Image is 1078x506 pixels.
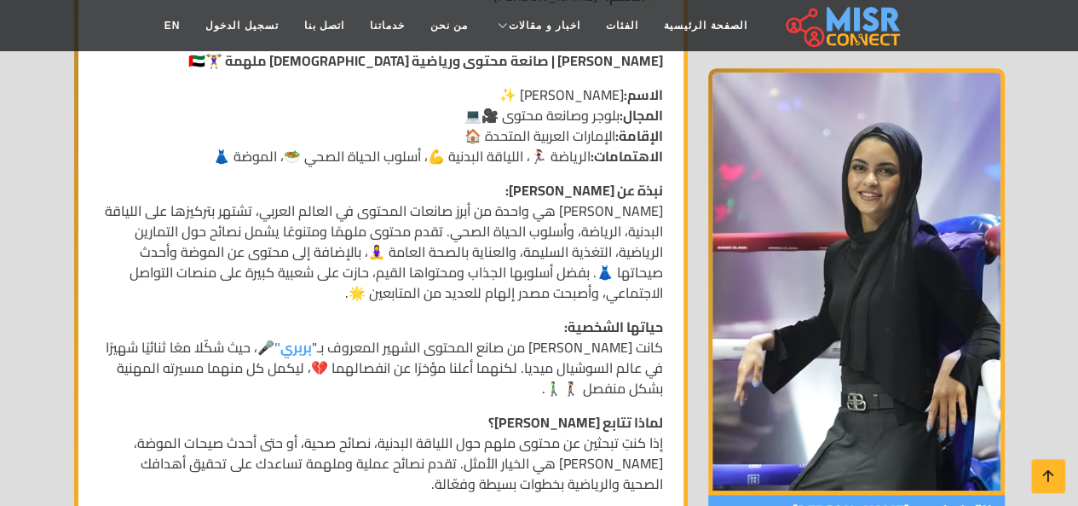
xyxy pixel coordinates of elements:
[488,410,663,435] strong: لماذا تتابع [PERSON_NAME]؟
[651,9,759,42] a: الصفحة الرئيسية
[564,314,663,340] strong: حياتها الشخصية:
[291,9,357,42] a: اتصل بنا
[99,317,663,398] p: كانت [PERSON_NAME] من صانع المحتوى الشهير المعروف بـ" 🎤، حيث شكّلا معًا ثنائيًا شهيرًا في عالم ال...
[786,4,900,47] img: main.misr_connect
[274,334,312,360] a: بربري"
[593,9,651,42] a: الفئات
[708,68,1005,495] img: ريم الطويل
[99,180,663,303] p: [PERSON_NAME] هي واحدة من أبرز صانعات المحتوى في العالم العربي، تشتهر بتركيزها على اللياقة البدني...
[193,9,291,42] a: تسجيل الدخول
[620,102,663,128] strong: المجال:
[505,177,663,203] strong: نبذة عن [PERSON_NAME]:
[615,123,663,148] strong: الإقامة:
[418,9,481,42] a: من نحن
[509,18,580,33] span: اخبار و مقالات
[99,84,663,166] p: [PERSON_NAME] ✨ بلوجر وصانعة محتوى 🎥💻 الإمارات العربية المتحدة 🏠 الرياضة 🏃‍♀️، اللياقة البدنية 💪،...
[481,9,593,42] a: اخبار و مقالات
[99,412,663,494] p: إذا كنتِ تبحثين عن محتوى ملهم حول اللياقة البدنية، نصائح صحية، أو حتى أحدث صيحات الموضة، [PERSON_...
[188,48,663,73] strong: [PERSON_NAME] | صانعة محتوى ورياضية [DEMOGRAPHIC_DATA] ملهمة 🏋️‍♀️🇦🇪
[591,143,663,169] strong: الاهتمامات:
[357,9,418,42] a: خدماتنا
[624,82,663,108] strong: الاسم:
[152,9,193,42] a: EN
